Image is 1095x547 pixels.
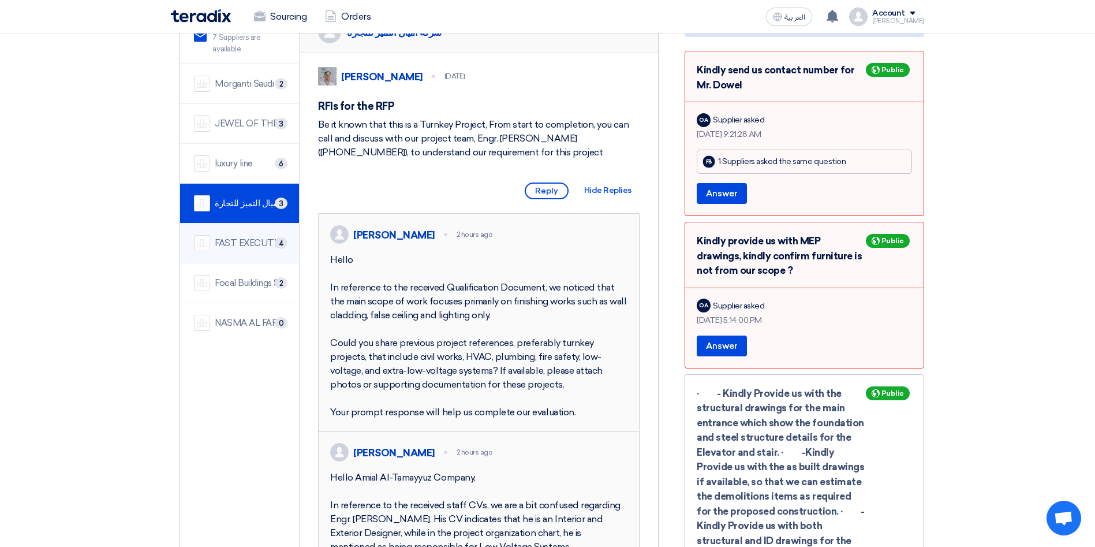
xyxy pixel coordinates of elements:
[275,118,287,129] span: 3
[275,237,287,249] span: 4
[318,67,337,85] img: IMG_1753965247717.jpg
[881,66,904,74] span: Public
[194,275,210,291] img: company-name
[881,389,904,397] span: Public
[718,157,846,167] div: 1 Suppliers asked the same question
[849,8,868,26] img: profile_test.png
[194,195,210,211] img: company-name
[194,76,210,92] img: company-name
[215,157,253,170] div: luxury line
[318,99,640,113] h5: RFIs for the RFP
[697,336,747,356] button: Answer
[784,13,805,21] span: العربية
[353,229,435,241] div: [PERSON_NAME]
[881,237,904,245] span: Public
[215,237,285,250] div: FAST EXECUTION
[766,8,812,26] button: العربية
[215,277,285,290] div: Focal Buildings Solutions (FBS)
[194,155,210,172] img: company-name
[275,158,287,169] span: 6
[215,77,285,91] div: Morganti Saudi Arabia Ltd.
[697,63,912,92] div: Kindly send us contact number for Mr. Dowel
[212,32,285,54] span: 7 Suppliers are available
[330,225,349,244] img: profile_test.png
[171,9,231,23] img: Teradix logo
[697,183,747,204] button: Answer
[194,315,210,331] img: company-name
[194,235,210,251] img: company-name
[318,118,640,159] div: Be it known that this is a Turnkey Project, From start to completion, you can call and discuss wi...
[457,229,493,240] div: 2 hours ago
[194,116,210,132] img: company-name
[215,197,285,210] div: شركة اميال التميز للتجارة
[872,18,924,24] div: [PERSON_NAME]
[215,117,285,131] div: JEWEL OF THE CRADLE
[330,253,627,419] div: Hello In reference to the received Qualification Document, we noticed that the main scope of work...
[584,185,631,195] span: Hide Replies
[245,4,316,29] a: Sourcing
[713,114,764,126] div: Supplier asked
[697,299,711,312] div: OA
[275,317,287,329] span: 0
[697,234,912,278] div: Kindly provide us with MEP drawings, kindly confirm furniture is not from our scope ?
[702,155,716,169] div: FB
[525,183,569,199] span: Reply
[713,300,764,312] div: Supplier asked
[353,446,435,459] div: [PERSON_NAME]
[341,70,423,83] div: [PERSON_NAME]
[215,317,285,330] div: NASMA AL FARIS CONTRACTING CO
[275,198,287,209] span: 3
[457,447,493,457] div: 2 hours ago
[872,9,905,18] div: Account
[316,4,380,29] a: Orders
[275,78,287,90] span: 2
[330,443,349,462] img: profile_test.png
[444,71,465,81] div: [DATE]
[697,128,912,140] div: [DATE] 9:21:28 AM
[697,113,711,127] div: OA
[275,277,287,289] span: 2
[1047,501,1081,535] div: Open chat
[697,314,912,326] div: [DATE] 5:14:00 PM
